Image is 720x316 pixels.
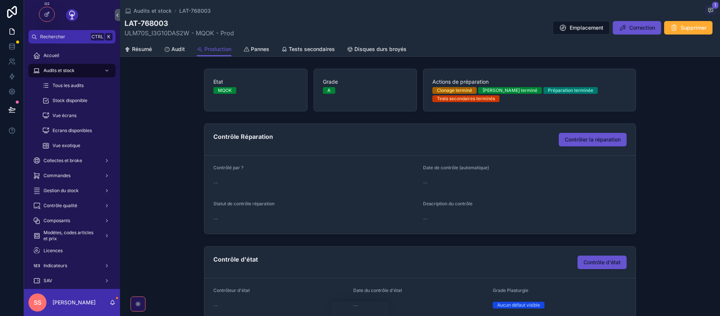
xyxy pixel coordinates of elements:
span: Indicateurs [43,263,67,269]
div: Clonage terminé [437,87,472,94]
span: Description du contrôle [423,201,472,206]
span: Statut de contrôle réparation [213,201,274,206]
span: Etat [213,78,298,86]
span: Contrôlé par ? [213,165,243,170]
a: SAV [28,274,115,287]
a: Audits et stock [28,64,115,77]
a: Stock disponible [37,94,115,107]
span: Grade Plasturgie [493,287,528,293]
span: Licences [43,248,63,254]
span: Contrôler la réparation [565,136,621,143]
a: Vue écrans [37,109,115,122]
span: K [106,34,112,40]
a: Gestion du stock [28,184,115,197]
span: Modèles, codes articles et prix [43,230,98,242]
span: Rechercher [40,34,88,40]
span: -- [213,179,218,187]
span: Audits et stock [133,7,172,15]
a: Tous les audits [37,79,115,92]
span: Contrôle qualité [43,203,77,209]
span: -- [423,215,427,223]
button: RechercherCtrlK [28,30,115,44]
a: Modèles, codes articles et prix [28,229,115,242]
span: ULM70S_I3G10DAS2W - MQOK - Prod [124,29,234,38]
button: Emplacement [553,21,610,35]
span: Ecrans disponibles [52,128,92,134]
span: SS [34,298,41,307]
span: Ctrl [91,33,104,41]
span: Actions de préparation [432,78,627,86]
a: Ecrans disponibles [37,124,115,137]
span: Composants [43,218,70,224]
h2: Contrôle Réparation [213,133,273,141]
button: 1 [706,6,715,15]
button: Contrôler la réparation [559,133,627,146]
a: Audits et stock [124,7,172,15]
div: [PERSON_NAME] terminé [483,87,537,94]
span: SAV [43,278,52,284]
a: Audit [164,42,185,57]
span: Grade [323,78,408,86]
span: -- [213,302,218,309]
span: Gestion du stock [43,188,79,194]
a: Collectes et broke [28,154,115,167]
div: Préparation terminée [548,87,593,94]
a: Indicateurs [28,259,115,272]
button: Correction [613,21,661,35]
div: MQOK [218,87,232,94]
span: Pannes [251,45,269,53]
a: LAT-768003 [179,7,211,15]
a: Tests secondaires [281,42,335,57]
p: [PERSON_NAME] [52,299,96,306]
span: Vue écrans [52,113,76,119]
h2: Contrôle d'état [213,256,258,263]
div: Aucun défaut visible [497,302,540,308]
span: Emplacement [570,24,603,32]
span: Disques durs broyés [354,45,406,53]
a: Pannes [243,42,269,57]
a: Composants [28,214,115,227]
span: Date du contrôle d'état [353,287,402,293]
button: Contrôle d'état [577,256,627,269]
a: Disques durs broyés [347,42,406,57]
span: -- [213,215,218,223]
span: Résumé [132,45,152,53]
a: Production [197,42,231,57]
span: Date de contrôle (automatique) [423,165,489,170]
a: Commandes [28,169,115,182]
span: Accueil [43,53,59,59]
button: Supprimer [664,21,712,35]
span: Supprimer [681,24,706,32]
span: 1 [712,2,719,9]
span: Audit [171,45,185,53]
a: Accueil [28,49,115,62]
a: Contrôle qualité [28,199,115,212]
div: A [327,87,331,94]
span: Contrôle d'état [583,259,621,266]
span: Audits et stock [43,68,75,74]
a: Résumé [124,42,152,57]
a: Vue exotique [37,139,115,152]
div: scrollable content [24,44,120,289]
span: -- [423,179,427,187]
span: Collectes et broke [43,158,82,164]
a: Licences [28,244,115,257]
span: Production [204,45,231,53]
span: Contrôleur d'état [213,287,250,293]
div: Tests secondaires terminés [437,95,495,102]
span: Tests secondaires [289,45,335,53]
span: Vue exotique [52,143,80,149]
span: Tous les audits [52,83,84,89]
h1: LAT-768003 [124,18,234,29]
img: App logo [66,9,78,21]
span: Stock disponible [52,98,87,104]
span: Correction [629,24,655,32]
span: Commandes [43,173,70,179]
